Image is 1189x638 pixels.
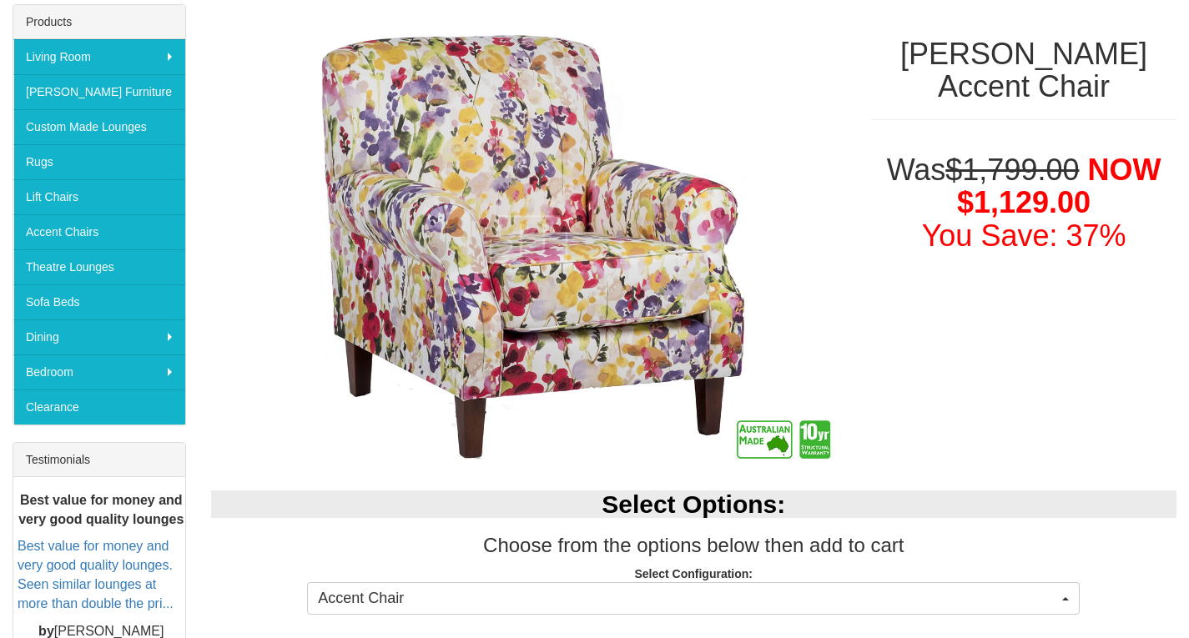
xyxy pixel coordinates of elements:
span: Accent Chair [318,588,1058,610]
a: Clearance [13,389,185,424]
a: Living Room [13,39,185,74]
font: You Save: 37% [922,219,1126,253]
h3: Choose from the options below then add to cart [211,535,1177,556]
a: Custom Made Lounges [13,109,185,144]
a: Dining [13,319,185,354]
a: Bedroom [13,354,185,389]
b: Best value for money and very good quality lounges [18,493,184,526]
del: $1,799.00 [945,153,1079,187]
h1: Was [871,153,1176,253]
span: NOW $1,129.00 [957,153,1161,220]
a: Best value for money and very good quality lounges. Seen similar lounges at more than double the ... [18,539,174,610]
b: Select Options: [602,490,785,518]
a: Theatre Lounges [13,249,185,284]
a: Rugs [13,144,185,179]
a: Lift Chairs [13,179,185,214]
h1: [PERSON_NAME] Accent Chair [871,38,1176,103]
strong: Select Configuration: [634,567,753,580]
div: Testimonials [13,443,185,477]
b: by [38,624,54,638]
a: Accent Chairs [13,214,185,249]
a: [PERSON_NAME] Furniture [13,74,185,109]
a: Sofa Beds [13,284,185,319]
div: Products [13,5,185,39]
button: Accent Chair [307,582,1080,615]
